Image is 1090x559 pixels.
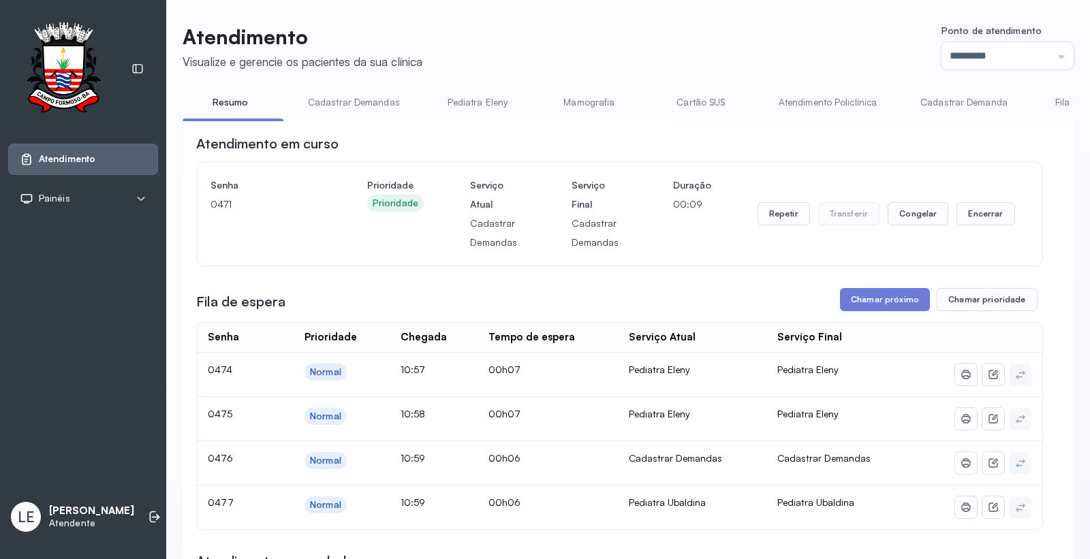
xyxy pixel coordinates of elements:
span: Pediatra Ubaldina [777,496,854,508]
span: 10:57 [401,364,425,375]
button: Encerrar [956,202,1014,225]
span: 10:58 [401,408,425,419]
a: Atendimento [20,153,146,166]
p: [PERSON_NAME] [49,505,134,517]
p: Cadastrar Demandas [470,214,525,252]
h3: Fila de espera [196,292,285,311]
a: Mamografia [542,91,637,114]
div: Senha [208,331,239,344]
button: Repetir [758,202,810,225]
span: Pediatra Eleny [777,364,839,375]
div: Visualize e gerencie os pacientes da sua clínica [183,54,422,69]
div: Prioridade [373,197,418,209]
div: Normal [310,366,341,378]
p: 00:09 [673,195,711,214]
a: Cartão SUS [653,91,749,114]
div: Prioridade [305,331,357,344]
span: 00h07 [488,408,520,419]
button: Transferir [818,202,880,225]
div: Normal [310,455,341,466]
p: Atendente [49,517,134,529]
a: Pediatra Eleny [430,91,525,114]
div: Serviço Final [777,331,842,344]
h4: Serviço Atual [470,176,525,214]
a: Resumo [183,91,278,114]
span: 0476 [208,452,233,464]
h4: Prioridade [367,176,424,195]
h4: Senha [211,176,321,195]
button: Chamar prioridade [937,288,1038,311]
h4: Serviço Final [572,176,627,214]
span: 00h07 [488,364,520,375]
p: 0471 [211,195,321,214]
img: Logotipo do estabelecimento [14,22,112,116]
p: Atendimento [183,25,422,49]
h3: Atendimento em curso [196,134,339,153]
span: Ponto de atendimento [941,25,1042,36]
div: Pediatra Eleny [629,364,756,376]
a: Cadastrar Demanda [907,91,1021,114]
span: 10:59 [401,496,425,508]
a: Cadastrar Demandas [294,91,414,114]
a: Atendimento Policlínica [765,91,890,114]
div: Normal [310,499,341,511]
div: Normal [310,411,341,422]
div: Cadastrar Demandas [629,452,756,464]
button: Congelar [888,202,948,225]
span: 0475 [208,408,232,419]
span: Cadastrar Demandas [777,452,871,464]
h4: Duração [673,176,711,195]
span: Pediatra Eleny [777,408,839,419]
span: 00h06 [488,452,520,464]
p: Cadastrar Demandas [572,214,627,252]
span: 0477 [208,496,234,508]
div: Tempo de espera [488,331,575,344]
button: Chamar próximo [840,288,930,311]
span: 0474 [208,364,232,375]
div: Serviço Atual [629,331,696,344]
span: 10:59 [401,452,425,464]
span: Painéis [39,193,70,204]
div: Pediatra Ubaldina [629,496,756,509]
div: Chegada [401,331,447,344]
span: Atendimento [39,153,95,165]
div: Pediatra Eleny [629,408,756,420]
span: 00h06 [488,496,520,508]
